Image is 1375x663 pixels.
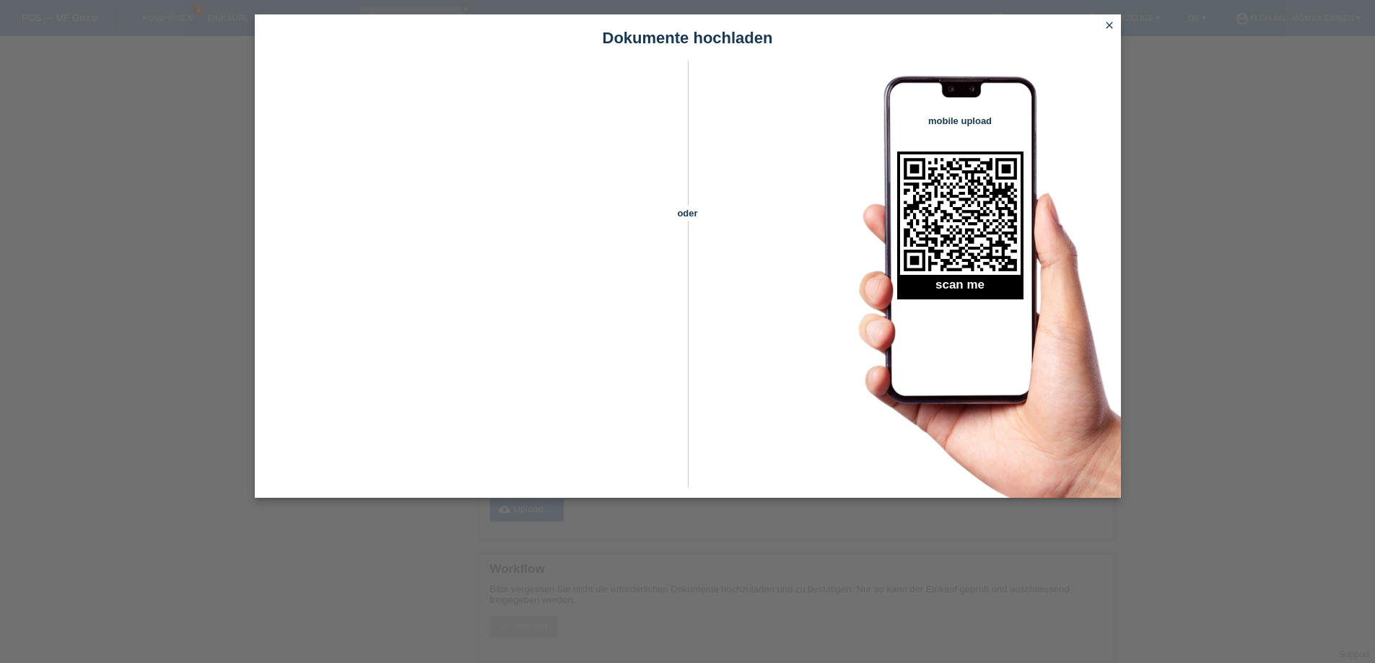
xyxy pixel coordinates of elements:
span: oder [663,206,713,221]
a: close [1100,18,1119,35]
iframe: Upload [276,97,663,458]
h4: mobile upload [897,115,1023,126]
h1: Dokumente hochladen [255,29,1121,47]
h2: scan me [897,278,1023,299]
i: close [1104,19,1115,31]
